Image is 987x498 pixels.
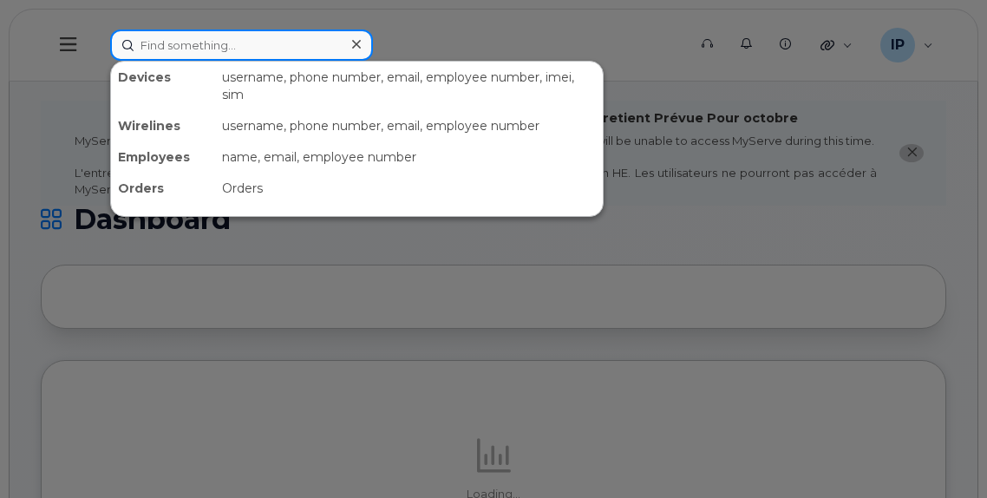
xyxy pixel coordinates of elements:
div: Orders [215,173,603,204]
div: Devices [111,62,215,110]
div: name, email, employee number [215,141,603,173]
div: Wirelines [111,110,215,141]
div: username, phone number, email, employee number [215,110,603,141]
div: Employees [111,141,215,173]
div: username, phone number, email, employee number, imei, sim [215,62,603,110]
div: Orders [111,173,215,204]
